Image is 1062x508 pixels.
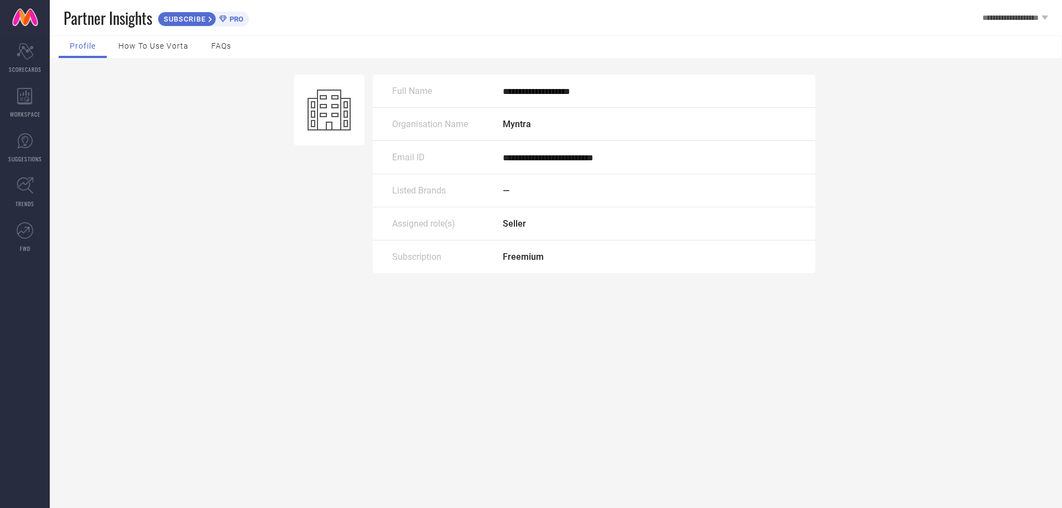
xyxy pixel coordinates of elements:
[158,15,209,23] span: SUBSCRIBE
[227,15,243,23] span: PRO
[503,185,509,196] span: —
[392,152,425,163] span: Email ID
[392,185,446,196] span: Listed Brands
[64,7,152,29] span: Partner Insights
[70,41,96,50] span: Profile
[15,200,34,208] span: TRENDS
[9,65,41,74] span: SCORECARDS
[392,119,468,129] span: Organisation Name
[503,218,526,229] span: Seller
[158,9,249,27] a: SUBSCRIBEPRO
[20,244,30,253] span: FWD
[211,41,231,50] span: FAQs
[8,155,42,163] span: SUGGESTIONS
[118,41,189,50] span: How to use Vorta
[503,119,531,129] span: Myntra
[503,252,544,262] span: Freemium
[392,86,432,96] span: Full Name
[10,110,40,118] span: WORKSPACE
[392,218,455,229] span: Assigned role(s)
[392,252,441,262] span: Subscription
